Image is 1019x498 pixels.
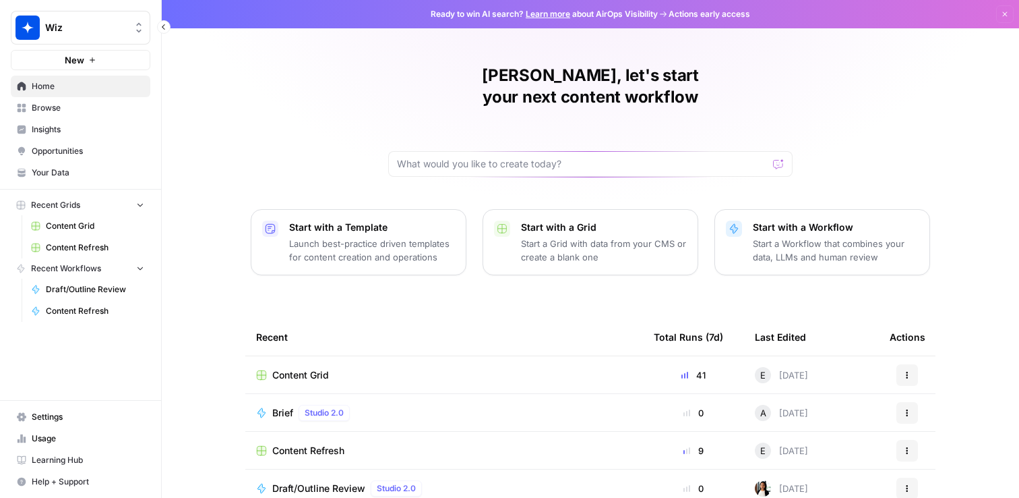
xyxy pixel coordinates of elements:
a: Content Refresh [25,300,150,322]
a: Opportunities [11,140,150,162]
a: Draft/Outline ReviewStudio 2.0 [256,480,632,497]
p: Start with a Workflow [753,221,919,234]
span: E [760,444,766,458]
p: Launch best-practice driven templates for content creation and operations [289,237,455,264]
a: BriefStudio 2.0 [256,405,632,421]
div: [DATE] [755,367,808,383]
a: Insights [11,119,150,140]
a: Usage [11,428,150,449]
p: Start a Workflow that combines your data, LLMs and human review [753,237,919,264]
span: Brief [272,406,293,420]
p: Start with a Grid [521,221,687,234]
span: Content Refresh [46,305,144,317]
span: Studio 2.0 [377,482,416,495]
a: Learn more [526,9,570,19]
span: Recent Workflows [31,262,101,275]
span: Draft/Outline Review [272,482,365,495]
a: Home [11,76,150,97]
button: New [11,50,150,70]
span: Draft/Outline Review [46,283,144,296]
button: Start with a GridStart a Grid with data from your CMS or create a blank one [483,209,698,275]
button: Recent Workflows [11,258,150,279]
span: Ready to win AI search? about AirOps Visibility [431,8,658,20]
button: Start with a TemplateLaunch best-practice driven templates for content creation and operations [251,209,466,275]
div: 0 [654,406,733,420]
span: Insights [32,123,144,136]
p: Start with a Template [289,221,455,234]
button: Workspace: Wiz [11,11,150,45]
div: 0 [654,482,733,495]
span: Opportunities [32,145,144,157]
span: Settings [32,411,144,423]
span: Content Refresh [272,444,344,458]
input: What would you like to create today? [397,157,768,171]
span: Wiz [45,21,127,34]
a: Draft/Outline Review [25,279,150,300]
div: 9 [654,444,733,458]
div: [DATE] [755,443,808,459]
span: E [760,368,766,382]
span: New [65,53,84,67]
a: Learning Hub [11,449,150,471]
span: Home [32,80,144,92]
span: Help + Support [32,476,144,488]
span: Learning Hub [32,454,144,466]
div: Total Runs (7d) [654,319,723,356]
span: A [760,406,766,420]
button: Recent Grids [11,195,150,215]
h1: [PERSON_NAME], let's start your next content workflow [388,65,793,108]
a: Content Refresh [25,237,150,258]
span: Content Grid [46,220,144,232]
span: Usage [32,433,144,445]
a: Content Grid [25,215,150,237]
div: [DATE] [755,480,808,497]
span: Recent Grids [31,199,80,211]
img: xqjo96fmx1yk2e67jao8cdkou4un [755,480,771,497]
p: Start a Grid with data from your CMS or create a blank one [521,237,687,264]
a: Content Grid [256,368,632,382]
div: [DATE] [755,405,808,421]
span: Content Refresh [46,242,144,254]
a: Browse [11,97,150,119]
div: Recent [256,319,632,356]
span: Actions early access [669,8,750,20]
span: Browse [32,102,144,114]
span: Your Data [32,167,144,179]
div: Actions [890,319,925,356]
a: Your Data [11,162,150,184]
a: Content Refresh [256,444,632,458]
div: 41 [654,368,733,382]
span: Studio 2.0 [305,407,344,419]
button: Start with a WorkflowStart a Workflow that combines your data, LLMs and human review [714,209,930,275]
span: Content Grid [272,368,329,382]
img: Wiz Logo [16,16,40,40]
div: Last Edited [755,319,806,356]
a: Settings [11,406,150,428]
button: Help + Support [11,471,150,493]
